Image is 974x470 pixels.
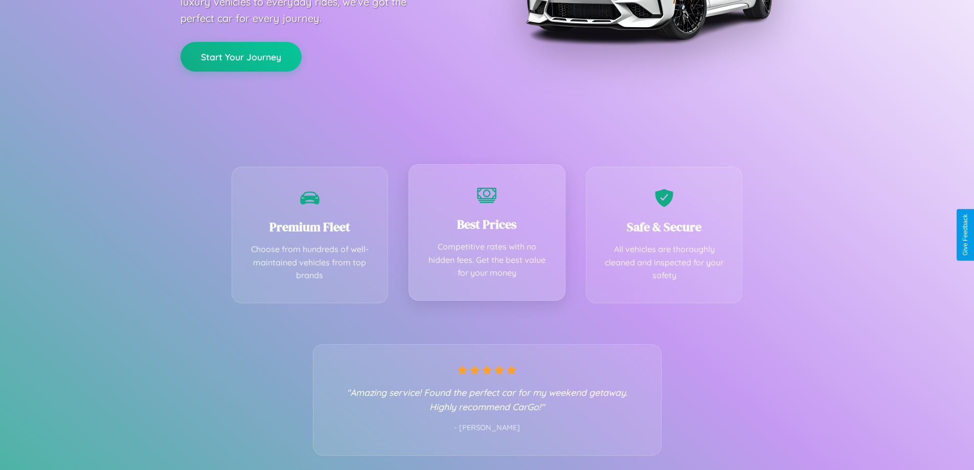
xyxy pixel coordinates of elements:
h3: Best Prices [424,216,550,233]
h3: Premium Fleet [247,218,373,235]
p: "Amazing service! Found the perfect car for my weekend getaway. Highly recommend CarGo!" [334,385,641,414]
h3: Safe & Secure [602,218,727,235]
p: Competitive rates with no hidden fees. Get the best value for your money [424,240,550,280]
div: Give Feedback [962,214,969,256]
button: Start Your Journey [180,42,302,72]
p: All vehicles are thoroughly cleaned and inspected for your safety [602,243,727,282]
p: Choose from hundreds of well-maintained vehicles from top brands [247,243,373,282]
p: - [PERSON_NAME] [334,421,641,435]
